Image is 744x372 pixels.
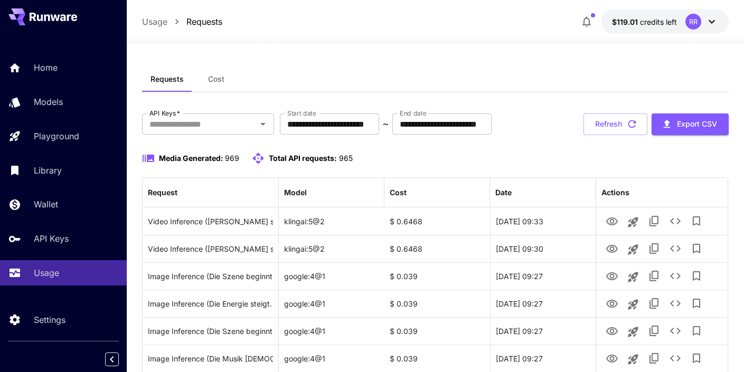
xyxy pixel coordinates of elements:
[34,266,59,279] p: Usage
[686,265,707,287] button: Add to library
[34,313,65,326] p: Settings
[384,345,490,372] div: $ 0.039
[208,74,224,84] span: Cost
[279,235,384,262] div: klingai:5@2
[665,211,686,232] button: See details
[623,321,644,342] button: Launch in playground
[279,345,384,372] div: google:4@1
[623,349,644,370] button: Launch in playground
[665,348,686,369] button: See details
[383,118,389,130] p: ~
[686,211,707,232] button: Add to library
[644,238,665,259] button: Copy TaskUUID
[34,198,58,211] p: Wallet
[269,154,337,163] span: Total API requests:
[644,211,665,232] button: Copy TaskUUID
[686,348,707,369] button: Add to library
[148,188,177,197] div: Request
[384,262,490,290] div: $ 0.039
[34,164,62,177] p: Library
[601,237,623,259] button: View
[612,16,677,27] div: $119.01349
[623,266,644,288] button: Launch in playground
[601,320,623,341] button: View
[148,208,272,235] div: Click to copy prompt
[640,17,677,26] span: credits left
[256,117,270,131] button: Open
[149,109,180,118] label: API Keys
[665,238,686,259] button: See details
[601,265,623,287] button: View
[34,96,63,108] p: Models
[400,109,426,118] label: End date
[390,188,407,197] div: Cost
[490,207,596,235] div: 27 Sep, 2025 09:33
[34,61,58,74] p: Home
[279,207,384,235] div: klingai:5@2
[644,320,665,341] button: Copy TaskUUID
[384,317,490,345] div: $ 0.039
[225,154,239,163] span: 969
[665,265,686,287] button: See details
[686,238,707,259] button: Add to library
[279,317,384,345] div: google:4@1
[159,154,223,163] span: Media Generated:
[113,350,127,369] div: Collapse sidebar
[150,74,184,84] span: Requests
[495,188,512,197] div: Date
[148,235,272,262] div: Click to copy prompt
[490,235,596,262] div: 27 Sep, 2025 09:30
[601,210,623,232] button: View
[490,290,596,317] div: 27 Sep, 2025 09:27
[148,263,272,290] div: Click to copy prompt
[623,239,644,260] button: Launch in playground
[583,113,647,135] button: Refresh
[601,292,623,314] button: View
[148,290,272,317] div: Click to copy prompt
[490,345,596,372] div: 27 Sep, 2025 09:27
[279,262,384,290] div: google:4@1
[34,232,69,245] p: API Keys
[490,262,596,290] div: 27 Sep, 2025 09:27
[644,348,665,369] button: Copy TaskUUID
[148,345,272,372] div: Click to copy prompt
[490,317,596,345] div: 27 Sep, 2025 09:27
[652,113,729,135] button: Export CSV
[665,293,686,314] button: See details
[623,212,644,233] button: Launch in playground
[623,294,644,315] button: Launch in playground
[601,188,629,197] div: Actions
[686,320,707,341] button: Add to library
[339,154,353,163] span: 965
[665,320,686,341] button: See details
[279,290,384,317] div: google:4@1
[644,293,665,314] button: Copy TaskUUID
[287,109,316,118] label: Start date
[384,207,490,235] div: $ 0.6468
[601,9,729,34] button: $119.01349RR
[686,293,707,314] button: Add to library
[612,17,640,26] span: $119.01
[34,130,79,142] p: Playground
[601,347,623,369] button: View
[142,15,222,28] nav: breadcrumb
[148,318,272,345] div: Click to copy prompt
[384,290,490,317] div: $ 0.039
[685,14,701,30] div: RR
[186,15,222,28] a: Requests
[142,15,167,28] a: Usage
[384,235,490,262] div: $ 0.6468
[105,352,119,366] button: Collapse sidebar
[284,188,307,197] div: Model
[644,265,665,287] button: Copy TaskUUID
